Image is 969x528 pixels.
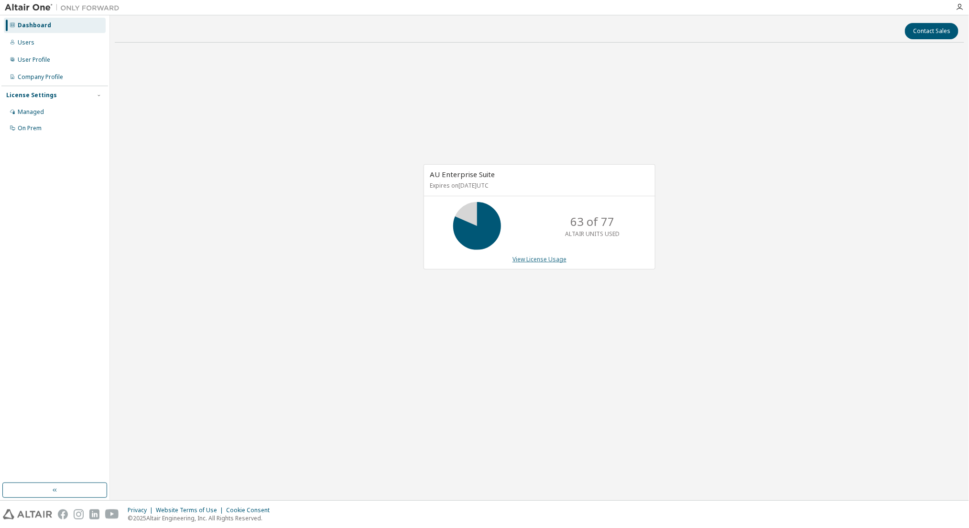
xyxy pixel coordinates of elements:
[18,39,34,46] div: Users
[18,124,42,132] div: On Prem
[512,255,566,263] a: View License Usage
[156,506,226,514] div: Website Terms of Use
[58,509,68,519] img: facebook.svg
[6,91,57,99] div: License Settings
[128,514,275,522] p: © 2025 Altair Engineering, Inc. All Rights Reserved.
[18,56,50,64] div: User Profile
[430,169,495,179] span: AU Enterprise Suite
[570,213,614,230] p: 63 of 77
[565,230,620,238] p: ALTAIR UNITS USED
[105,509,119,519] img: youtube.svg
[5,3,124,12] img: Altair One
[226,506,275,514] div: Cookie Consent
[18,108,44,116] div: Managed
[18,22,51,29] div: Dashboard
[3,509,52,519] img: altair_logo.svg
[74,509,84,519] img: instagram.svg
[128,506,156,514] div: Privacy
[430,181,647,190] p: Expires on [DATE] UTC
[905,23,958,39] button: Contact Sales
[18,73,63,81] div: Company Profile
[89,509,99,519] img: linkedin.svg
